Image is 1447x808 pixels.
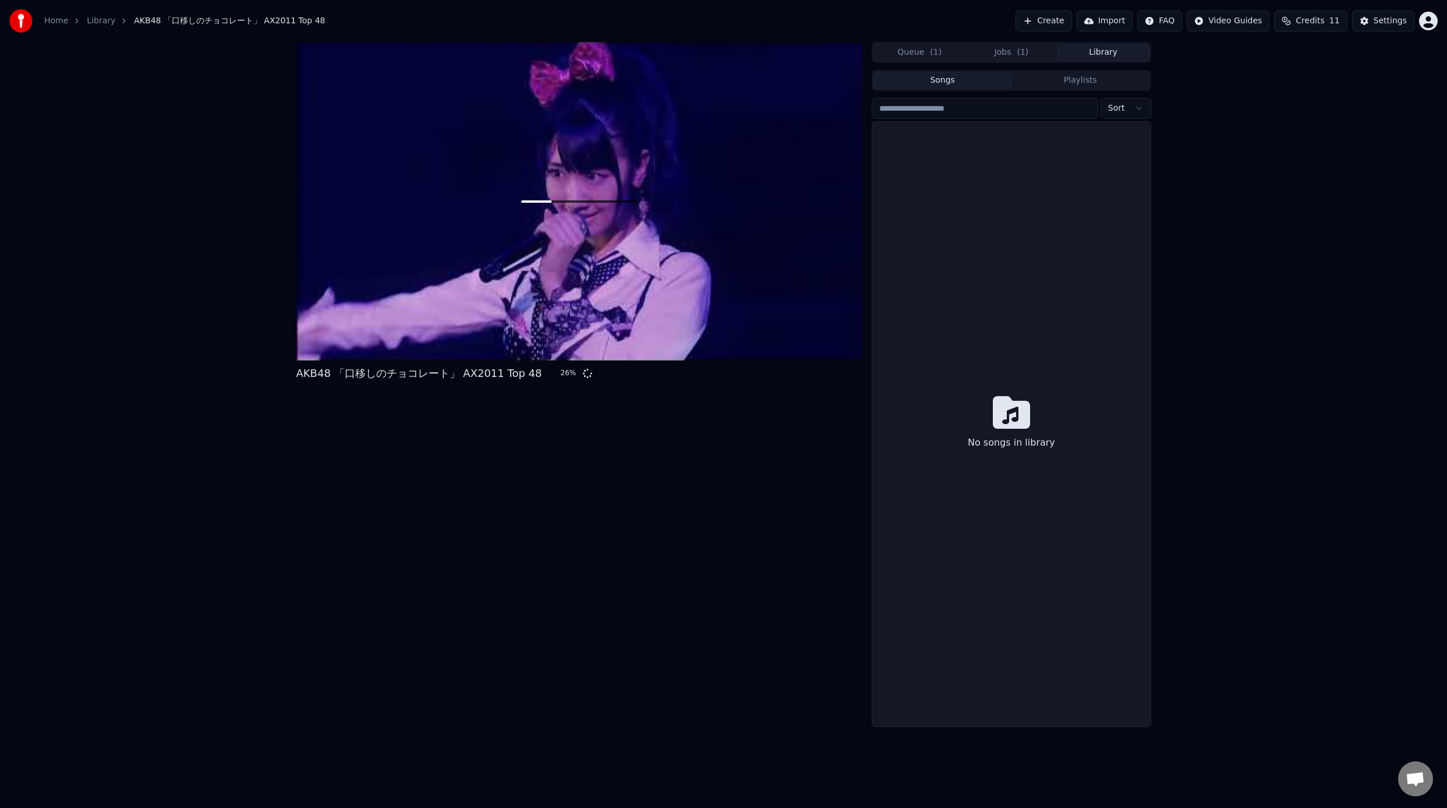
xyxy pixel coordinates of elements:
[1352,10,1414,31] button: Settings
[963,431,1060,454] div: No songs in library
[873,72,1011,89] button: Songs
[965,44,1057,61] button: Jobs
[1017,47,1028,58] span: ( 1 )
[1016,10,1072,31] button: Create
[1011,72,1149,89] button: Playlists
[296,365,542,382] div: AKB48 「口移しのチョコレート」 AX2011 Top 48
[1274,10,1347,31] button: Credits11
[1057,44,1149,61] button: Library
[9,9,33,33] img: youka
[1398,761,1433,796] div: Open chat
[561,369,578,378] div: 26 %
[1187,10,1269,31] button: Video Guides
[1329,15,1340,27] span: 11
[930,47,942,58] span: ( 1 )
[134,15,325,27] span: AKB48 「口移しのチョコレート」 AX2011 Top 48
[1137,10,1182,31] button: FAQ
[1296,15,1324,27] span: Credits
[44,15,326,27] nav: breadcrumb
[1077,10,1133,31] button: Import
[44,15,68,27] a: Home
[1374,15,1407,27] div: Settings
[873,44,965,61] button: Queue
[87,15,115,27] a: Library
[1108,103,1125,114] span: Sort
